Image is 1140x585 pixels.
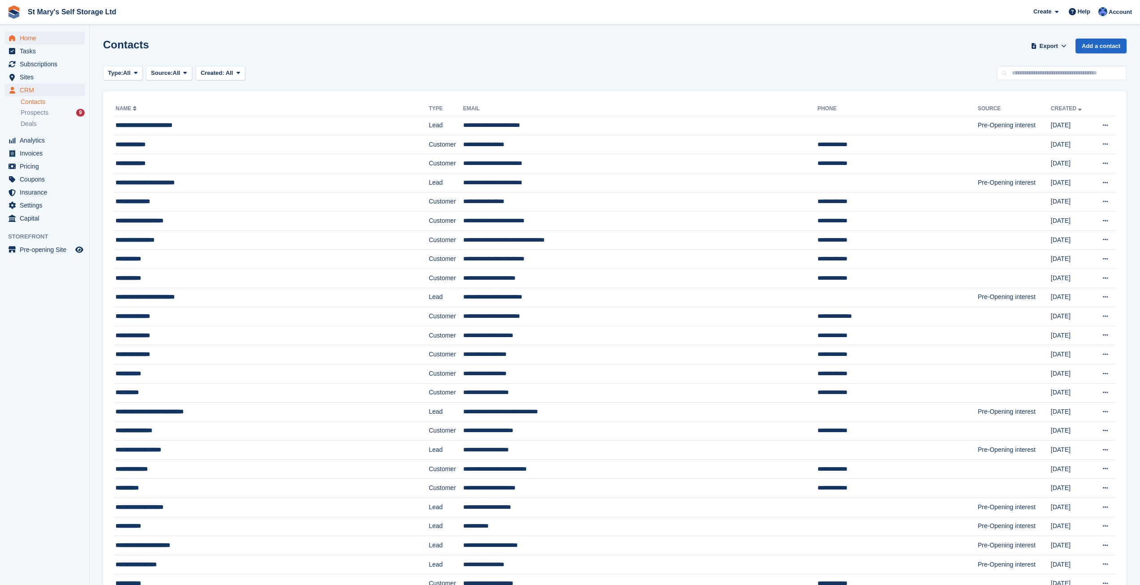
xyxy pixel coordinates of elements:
span: Capital [20,212,73,225]
a: menu [4,160,85,173]
td: Customer [429,135,463,154]
span: CRM [20,84,73,96]
span: Invoices [20,147,73,160]
td: [DATE] [1051,192,1092,212]
td: Pre-Opening interest [978,517,1051,536]
td: [DATE] [1051,555,1092,574]
td: Customer [429,345,463,364]
td: Customer [429,192,463,212]
span: Deals [21,120,37,128]
td: Customer [429,421,463,441]
td: Pre-Opening interest [978,403,1051,422]
td: Lead [429,555,463,574]
button: Source: All [146,66,192,81]
span: Subscriptions [20,58,73,70]
td: [DATE] [1051,154,1092,173]
a: Prospects 9 [21,108,85,117]
td: [DATE] [1051,517,1092,536]
td: Customer [429,230,463,250]
td: [DATE] [1051,173,1092,192]
a: menu [4,58,85,70]
td: Lead [429,173,463,192]
span: Storefront [8,232,89,241]
td: Customer [429,479,463,498]
td: [DATE] [1051,307,1092,326]
a: Add a contact [1075,39,1127,53]
td: [DATE] [1051,383,1092,403]
td: Customer [429,250,463,269]
span: Export [1040,42,1058,51]
a: menu [4,212,85,225]
a: menu [4,199,85,212]
td: Customer [429,212,463,231]
span: Analytics [20,134,73,147]
a: menu [4,173,85,186]
button: Created: All [196,66,245,81]
a: menu [4,84,85,96]
th: Type [429,102,463,116]
td: Lead [429,517,463,536]
td: [DATE] [1051,250,1092,269]
td: [DATE] [1051,536,1092,555]
div: 9 [76,109,85,117]
td: Pre-Opening interest [978,498,1051,517]
td: Lead [429,536,463,555]
td: [DATE] [1051,459,1092,479]
a: Contacts [21,98,85,106]
td: [DATE] [1051,116,1092,135]
span: Settings [20,199,73,212]
td: [DATE] [1051,288,1092,307]
span: Type: [108,69,123,78]
span: Sites [20,71,73,83]
td: [DATE] [1051,403,1092,422]
td: [DATE] [1051,230,1092,250]
td: Pre-Opening interest [978,536,1051,555]
img: stora-icon-8386f47178a22dfd0bd8f6a31ec36ba5ce8667c1dd55bd0f319d3a0aa187defe.svg [7,5,21,19]
a: Created [1051,105,1084,112]
td: Customer [429,307,463,326]
a: Preview store [74,244,85,255]
h1: Contacts [103,39,149,51]
span: All [123,69,131,78]
span: Help [1078,7,1090,16]
span: Coupons [20,173,73,186]
a: menu [4,45,85,57]
span: All [226,69,233,76]
td: [DATE] [1051,479,1092,498]
span: Home [20,32,73,44]
span: Insurance [20,186,73,199]
button: Type: All [103,66,142,81]
td: [DATE] [1051,326,1092,345]
span: Tasks [20,45,73,57]
td: Customer [429,459,463,479]
td: Pre-Opening interest [978,173,1051,192]
td: [DATE] [1051,421,1092,441]
td: [DATE] [1051,135,1092,154]
td: [DATE] [1051,498,1092,517]
td: Pre-Opening interest [978,116,1051,135]
a: St Mary's Self Storage Ltd [24,4,120,19]
td: [DATE] [1051,269,1092,288]
td: Pre-Opening interest [978,288,1051,307]
td: Customer [429,383,463,403]
span: Pricing [20,160,73,173]
td: Customer [429,154,463,173]
td: [DATE] [1051,441,1092,460]
span: Account [1109,8,1132,17]
td: Pre-Opening interest [978,555,1051,574]
td: Lead [429,403,463,422]
a: menu [4,32,85,44]
td: [DATE] [1051,212,1092,231]
span: Source: [151,69,172,78]
a: menu [4,243,85,256]
td: Lead [429,498,463,517]
span: Create [1033,7,1051,16]
a: menu [4,134,85,147]
span: Pre-opening Site [20,243,73,256]
a: Deals [21,119,85,129]
td: Lead [429,288,463,307]
th: Phone [817,102,978,116]
a: menu [4,186,85,199]
a: menu [4,147,85,160]
span: All [173,69,181,78]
